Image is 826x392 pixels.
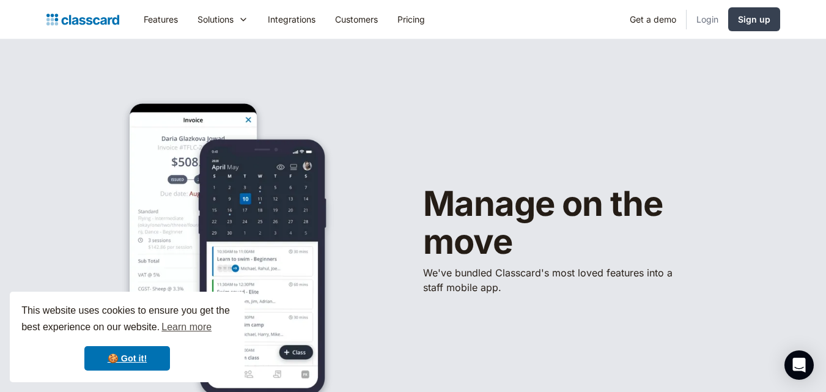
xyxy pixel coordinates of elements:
[258,6,325,33] a: Integrations
[728,7,780,31] a: Sign up
[188,6,258,33] div: Solutions
[197,13,234,26] div: Solutions
[423,185,741,261] h1: Manage on the move
[46,11,119,28] a: Logo
[325,6,388,33] a: Customers
[388,6,435,33] a: Pricing
[423,265,680,295] p: We've bundled ​Classcard's most loved features into a staff mobile app.
[738,13,770,26] div: Sign up
[84,346,170,371] a: dismiss cookie message
[160,318,213,336] a: learn more about cookies
[10,292,245,382] div: cookieconsent
[784,350,814,380] div: Open Intercom Messenger
[134,6,188,33] a: Features
[687,6,728,33] a: Login
[21,303,233,336] span: This website uses cookies to ensure you get the best experience on our website.
[620,6,686,33] a: Get a demo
